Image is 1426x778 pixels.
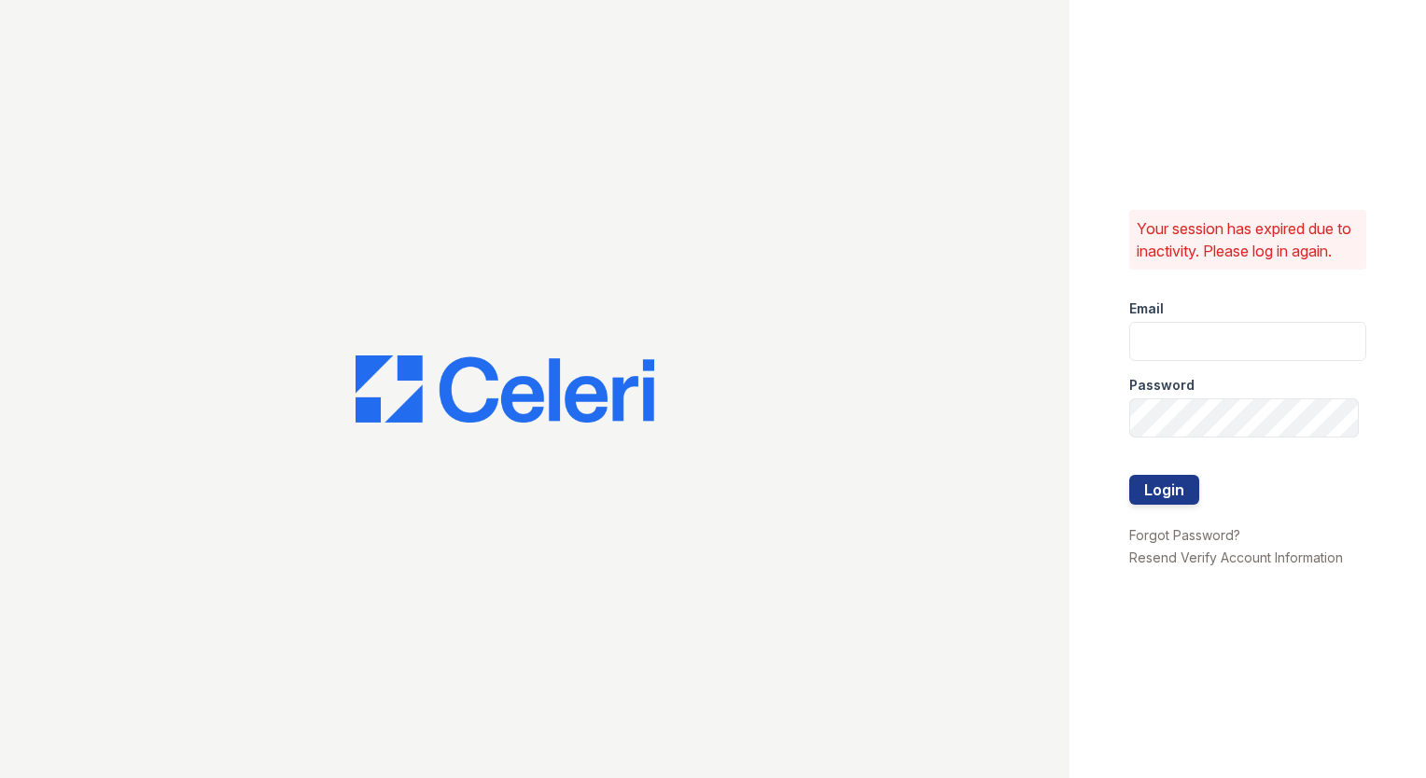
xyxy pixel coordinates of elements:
button: Login [1129,475,1199,505]
label: Password [1129,376,1195,395]
img: CE_Logo_Blue-a8612792a0a2168367f1c8372b55b34899dd931a85d93a1a3d3e32e68fde9ad4.png [356,355,654,423]
label: Email [1129,299,1164,318]
a: Forgot Password? [1129,527,1240,543]
a: Resend Verify Account Information [1129,549,1343,565]
p: Your session has expired due to inactivity. Please log in again. [1137,217,1359,262]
